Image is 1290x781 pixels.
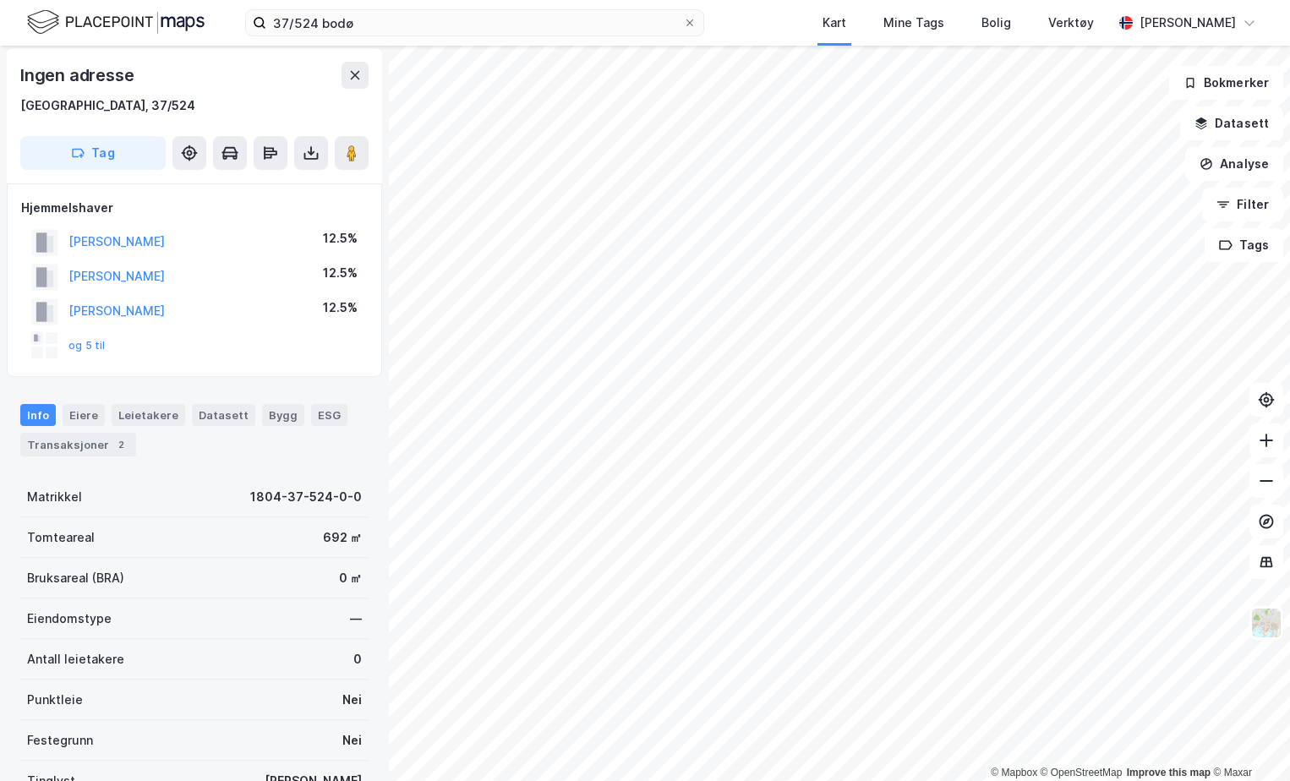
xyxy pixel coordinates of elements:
div: ESG [311,404,347,426]
div: 692 ㎡ [323,527,362,548]
div: Eiere [63,404,105,426]
div: Bolig [981,13,1011,33]
div: Bruksareal (BRA) [27,568,124,588]
div: Ingen adresse [20,62,137,89]
button: Datasett [1180,106,1283,140]
div: Nei [342,730,362,751]
a: Improve this map [1127,767,1211,778]
img: logo.f888ab2527a4732fd821a326f86c7f29.svg [27,8,205,37]
div: Antall leietakere [27,649,124,669]
div: Kart [823,13,846,33]
a: Mapbox [991,767,1037,778]
div: 12.5% [323,228,358,248]
div: 2 [112,436,129,453]
img: Z [1250,607,1282,639]
button: Tag [20,136,166,170]
div: Leietakere [112,404,185,426]
div: Kontrollprogram for chat [1205,700,1290,781]
div: Nei [342,690,362,710]
div: 12.5% [323,298,358,318]
div: [PERSON_NAME] [1140,13,1236,33]
div: [GEOGRAPHIC_DATA], 37/524 [20,96,195,116]
div: Transaksjoner [20,433,136,456]
div: 0 ㎡ [339,568,362,588]
div: Hjemmelshaver [21,198,368,218]
div: 1804-37-524-0-0 [250,487,362,507]
button: Tags [1205,228,1283,262]
div: Verktøy [1048,13,1094,33]
button: Analyse [1185,147,1283,181]
div: Bygg [262,404,304,426]
button: Filter [1202,188,1283,221]
div: Matrikkel [27,487,82,507]
div: 0 [353,649,362,669]
div: — [350,609,362,629]
div: Info [20,404,56,426]
button: Bokmerker [1169,66,1283,100]
iframe: Chat Widget [1205,700,1290,781]
div: 12.5% [323,263,358,283]
div: Eiendomstype [27,609,112,629]
input: Søk på adresse, matrikkel, gårdeiere, leietakere eller personer [266,10,683,35]
div: Mine Tags [883,13,944,33]
div: Festegrunn [27,730,93,751]
a: OpenStreetMap [1041,767,1123,778]
div: Datasett [192,404,255,426]
div: Punktleie [27,690,83,710]
div: Tomteareal [27,527,95,548]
